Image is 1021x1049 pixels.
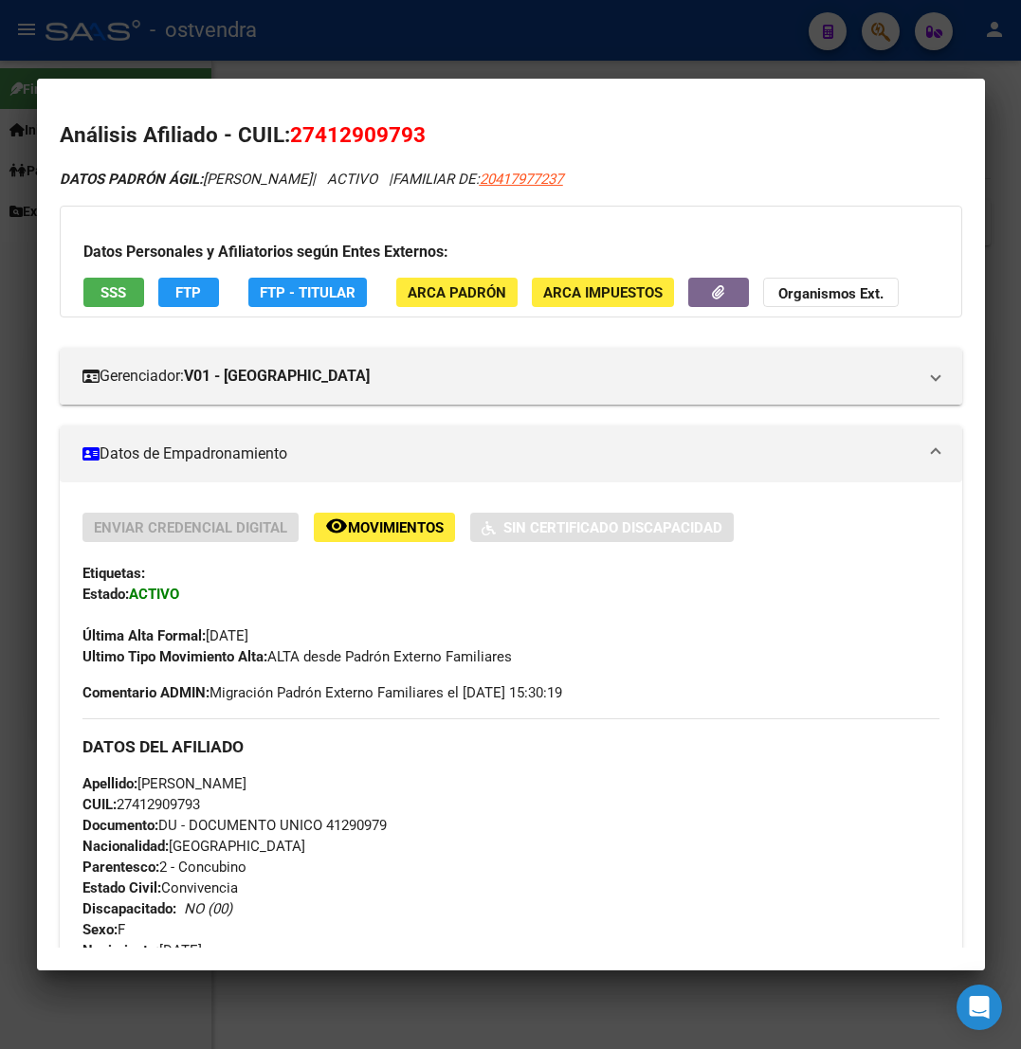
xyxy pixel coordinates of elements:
[82,513,299,542] button: Enviar Credencial Digital
[82,817,158,834] strong: Documento:
[82,921,118,938] strong: Sexo:
[82,796,200,813] span: 27412909793
[82,775,246,792] span: [PERSON_NAME]
[408,284,506,301] span: ARCA Padrón
[957,985,1002,1030] div: Open Intercom Messenger
[82,648,267,665] strong: Ultimo Tipo Movimiento Alta:
[82,736,939,757] h3: DATOS DEL AFILIADO
[82,942,159,959] strong: Nacimiento:
[82,796,117,813] strong: CUIL:
[82,921,125,938] span: F
[60,171,312,188] span: [PERSON_NAME]
[778,285,884,302] strong: Organismos Ext.
[503,519,722,536] span: Sin Certificado Discapacidad
[82,879,238,896] span: Convivencia
[82,838,305,855] span: [GEOGRAPHIC_DATA]
[392,171,563,188] span: FAMILIAR DE:
[260,284,356,301] span: FTP - Titular
[82,648,512,665] span: ALTA desde Padrón Externo Familiares
[82,859,246,876] span: 2 - Concubino
[82,684,210,701] strong: Comentario ADMIN:
[94,519,287,536] span: Enviar Credencial Digital
[60,119,962,152] h2: Análisis Afiliado - CUIL:
[82,627,206,644] strong: Última Alta Formal:
[83,278,144,307] button: SSS
[82,443,917,465] mat-panel-title: Datos de Empadronamiento
[184,365,370,388] strong: V01 - [GEOGRAPHIC_DATA]
[82,565,145,582] strong: Etiquetas:
[314,513,455,542] button: Movimientos
[82,879,161,896] strong: Estado Civil:
[82,365,917,388] mat-panel-title: Gerenciador:
[82,900,176,917] strong: Discapacitado:
[248,278,367,307] button: FTP - Titular
[532,278,674,307] button: ARCA Impuestos
[158,278,219,307] button: FTP
[82,817,387,834] span: DU - DOCUMENTO UNICO 41290979
[129,586,179,603] strong: ACTIVO
[83,241,939,263] h3: Datos Personales y Afiliatorios según Entes Externos:
[396,278,518,307] button: ARCA Padrón
[82,942,202,959] span: [DATE]
[82,775,137,792] strong: Apellido:
[290,122,426,147] span: 27412909793
[82,682,562,703] span: Migración Padrón Externo Familiares el [DATE] 15:30:19
[100,284,126,301] span: SSS
[82,859,159,876] strong: Parentesco:
[60,348,962,405] mat-expansion-panel-header: Gerenciador:V01 - [GEOGRAPHIC_DATA]
[82,627,248,644] span: [DATE]
[60,425,962,482] mat-expansion-panel-header: Datos de Empadronamiento
[184,900,232,917] i: NO (00)
[82,586,129,603] strong: Estado:
[82,838,169,855] strong: Nacionalidad:
[763,278,899,307] button: Organismos Ext.
[60,171,563,188] i: | ACTIVO |
[470,513,734,542] button: Sin Certificado Discapacidad
[480,171,563,188] span: 20417977237
[325,515,348,537] mat-icon: remove_red_eye
[543,284,663,301] span: ARCA Impuestos
[60,171,203,188] strong: DATOS PADRÓN ÁGIL:
[175,284,201,301] span: FTP
[348,519,444,536] span: Movimientos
